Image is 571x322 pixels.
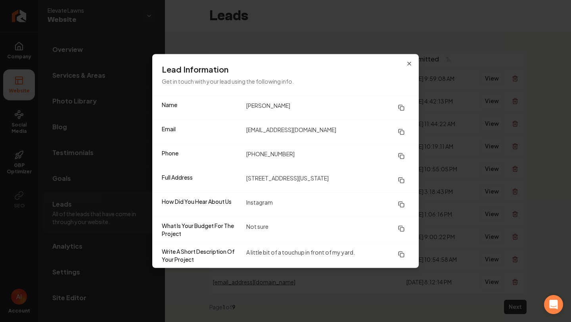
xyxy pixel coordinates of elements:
[246,173,409,188] dd: [STREET_ADDRESS][US_STATE]
[246,247,409,263] dd: A little bit of a touchup in front of my yard.
[162,101,240,115] dt: Name
[162,247,240,263] dt: Write A Short Description Of Your Project
[246,222,409,238] dd: Not sure
[246,101,409,115] dd: [PERSON_NAME]
[162,149,240,163] dt: Phone
[162,197,240,212] dt: How Did You Hear About Us
[162,125,240,139] dt: Email
[162,222,240,238] dt: What Is Your Budget For The Project
[162,173,240,188] dt: Full Address
[246,125,409,139] dd: [EMAIL_ADDRESS][DOMAIN_NAME]
[162,77,409,86] p: Get in touch with your lead using the following info.
[246,197,409,212] dd: Instagram
[246,149,409,163] dd: [PHONE_NUMBER]
[162,64,409,75] h3: Lead Information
